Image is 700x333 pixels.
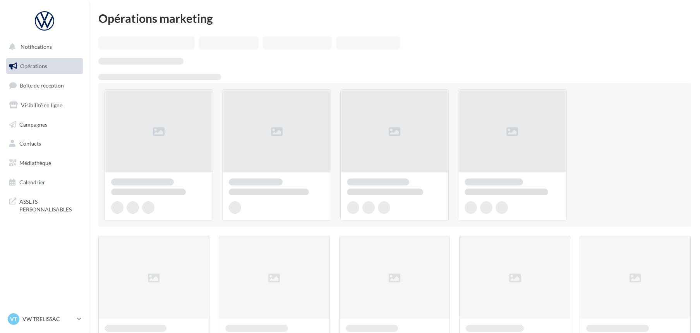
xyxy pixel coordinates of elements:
[19,179,45,185] span: Calendrier
[19,196,80,213] span: ASSETS PERSONNALISABLES
[5,155,84,171] a: Médiathèque
[5,117,84,133] a: Campagnes
[5,77,84,94] a: Boîte de réception
[20,82,64,89] span: Boîte de réception
[22,315,74,323] p: VW TRELISSAC
[21,102,62,108] span: Visibilité en ligne
[5,39,81,55] button: Notifications
[21,43,52,50] span: Notifications
[6,312,83,326] a: VT VW TRELISSAC
[5,58,84,74] a: Opérations
[19,160,51,166] span: Médiathèque
[19,121,47,127] span: Campagnes
[20,63,47,69] span: Opérations
[5,97,84,113] a: Visibilité en ligne
[5,174,84,191] a: Calendrier
[10,315,17,323] span: VT
[98,12,691,24] div: Opérations marketing
[5,193,84,216] a: ASSETS PERSONNALISABLES
[19,140,41,147] span: Contacts
[5,136,84,152] a: Contacts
